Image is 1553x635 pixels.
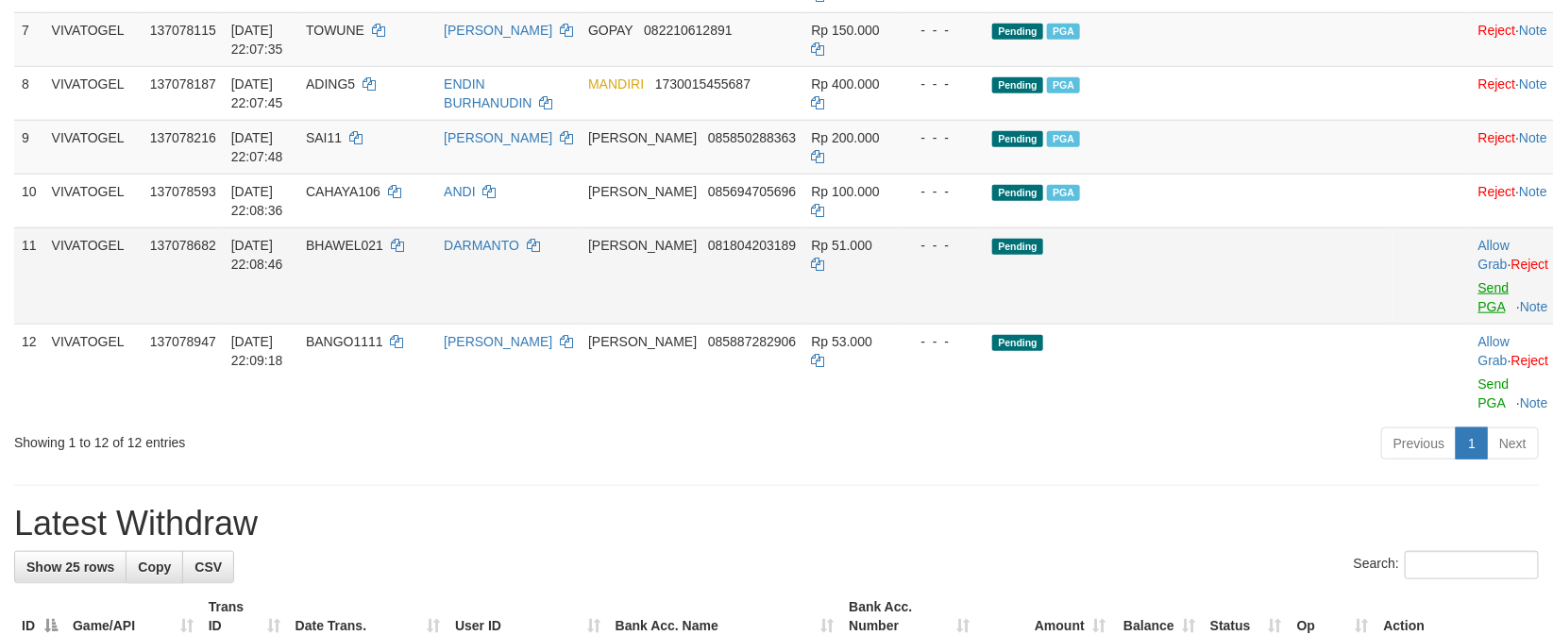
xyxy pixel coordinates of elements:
td: VIVATOGEL [44,66,143,120]
div: - - - [905,236,977,255]
span: Rp 53.000 [811,334,872,349]
td: VIVATOGEL [44,174,143,227]
a: Note [1520,299,1548,314]
span: Copy 081804203189 to clipboard [708,238,796,253]
span: Copy 1730015455687 to clipboard [655,76,751,92]
td: VIVATOGEL [44,227,143,324]
a: CSV [182,551,234,583]
td: VIVATOGEL [44,12,143,66]
span: 137078187 [150,76,216,92]
span: SAI11 [306,130,342,145]
a: Reject [1478,23,1516,38]
a: [PERSON_NAME] [444,334,552,349]
a: Note [1519,130,1547,145]
a: Next [1487,427,1539,460]
label: Search: [1354,551,1539,579]
span: Copy [138,560,171,575]
td: 7 [14,12,44,66]
span: Rp 200.000 [811,130,879,145]
span: Copy 085887282906 to clipboard [708,334,796,349]
a: Send PGA [1478,280,1510,314]
span: Copy 085850288363 to clipboard [708,130,796,145]
a: DARMANTO [444,238,519,253]
span: [PERSON_NAME] [588,184,697,199]
a: Previous [1381,427,1457,460]
span: [DATE] 22:08:46 [231,238,283,272]
span: Rp 400.000 [811,76,879,92]
span: BHAWEL021 [306,238,383,253]
a: Note [1520,395,1548,410]
a: Reject [1478,130,1516,145]
div: - - - [905,182,977,201]
span: Pending [992,335,1043,351]
td: VIVATOGEL [44,120,143,174]
div: - - - [905,21,977,40]
a: Reject [1511,353,1549,368]
td: 11 [14,227,44,324]
td: 9 [14,120,44,174]
span: [PERSON_NAME] [588,238,697,253]
a: 1 [1456,427,1488,460]
td: 8 [14,66,44,120]
span: Pending [992,77,1043,93]
a: Allow Grab [1478,334,1510,368]
span: [DATE] 22:08:36 [231,184,283,218]
span: Copy 082210612891 to clipboard [644,23,732,38]
span: Pending [992,185,1043,201]
a: Reject [1511,257,1549,272]
div: - - - [905,128,977,147]
a: Copy [126,551,183,583]
a: Note [1519,184,1547,199]
a: Allow Grab [1478,238,1510,272]
a: [PERSON_NAME] [444,130,552,145]
span: Pending [992,239,1043,255]
span: 137078216 [150,130,216,145]
a: Reject [1478,184,1516,199]
span: · [1478,334,1511,368]
span: Marked by bttrenal [1047,131,1080,147]
span: 137078593 [150,184,216,199]
span: [DATE] 22:07:45 [231,76,283,110]
span: Rp 100.000 [811,184,879,199]
span: GOPAY [588,23,633,38]
a: [PERSON_NAME] [444,23,552,38]
span: TOWUNE [306,23,364,38]
span: Rp 150.000 [811,23,879,38]
a: Reject [1478,76,1516,92]
span: [PERSON_NAME] [588,130,697,145]
span: MANDIRI [588,76,644,92]
a: ENDIN BURHANUDIN [444,76,532,110]
span: [DATE] 22:09:18 [231,334,283,368]
div: Showing 1 to 12 of 12 entries [14,426,633,452]
input: Search: [1405,551,1539,579]
span: Pending [992,131,1043,147]
a: ANDI [444,184,475,199]
span: [PERSON_NAME] [588,334,697,349]
span: Copy 085694705696 to clipboard [708,184,796,199]
span: Marked by bttrenal [1047,24,1080,40]
span: · [1478,238,1511,272]
a: Note [1519,76,1547,92]
a: Note [1519,23,1547,38]
div: - - - [905,75,977,93]
span: 137078682 [150,238,216,253]
span: 137078115 [150,23,216,38]
span: [DATE] 22:07:48 [231,130,283,164]
div: - - - [905,332,977,351]
span: Marked by bttrenal [1047,185,1080,201]
span: Marked by bttrenal [1047,77,1080,93]
span: 137078947 [150,334,216,349]
span: [DATE] 22:07:35 [231,23,283,57]
a: Show 25 rows [14,551,127,583]
a: Send PGA [1478,376,1510,410]
span: Show 25 rows [26,560,114,575]
span: BANGO1111 [306,334,383,349]
span: Pending [992,24,1043,40]
span: CSV [194,560,222,575]
td: 10 [14,174,44,227]
td: 12 [14,324,44,420]
td: VIVATOGEL [44,324,143,420]
span: Rp 51.000 [811,238,872,253]
span: CAHAYA106 [306,184,380,199]
span: ADING5 [306,76,355,92]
